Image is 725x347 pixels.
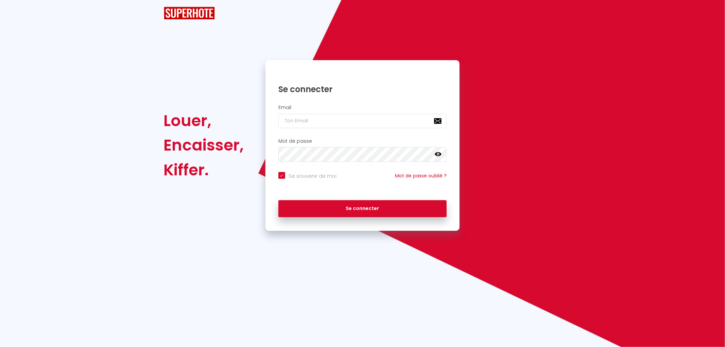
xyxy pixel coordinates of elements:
[278,105,447,110] h2: Email
[278,84,447,94] h1: Se connecter
[278,200,447,217] button: Se connecter
[278,114,447,128] input: Ton Email
[278,138,447,144] h2: Mot de passe
[395,172,447,179] a: Mot de passe oublié ?
[164,158,244,182] div: Kiffer.
[164,7,215,19] img: SuperHote logo
[164,133,244,157] div: Encaisser,
[164,108,244,133] div: Louer,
